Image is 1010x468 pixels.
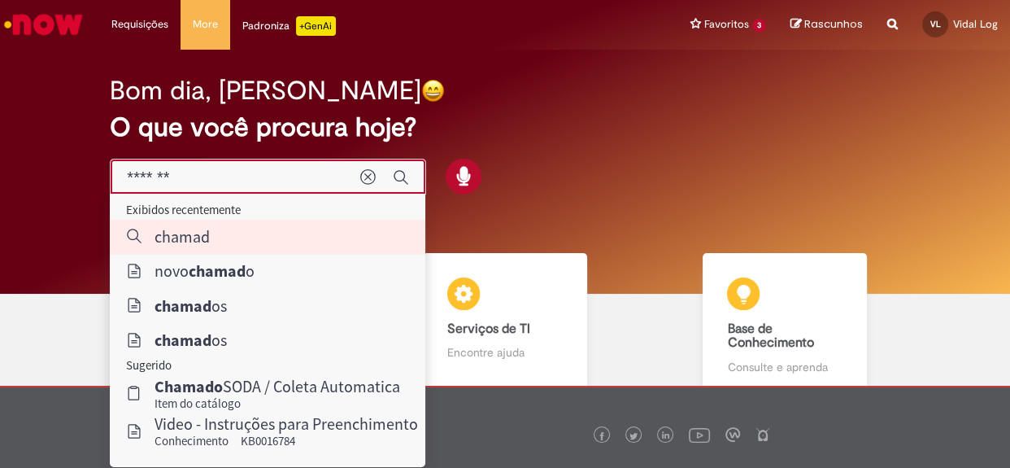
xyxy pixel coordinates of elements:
p: Consulte e aprenda [727,359,842,375]
h2: Bom dia, [PERSON_NAME] [110,77,421,105]
a: Serviços de TI Encontre ajuda [365,253,645,391]
div: Padroniza [242,16,336,36]
span: Vidal Log [953,17,998,31]
span: More [193,16,218,33]
img: logo_footer_facebook.png [598,432,606,440]
img: logo_footer_youtube.png [689,424,710,445]
p: +GenAi [296,16,336,36]
img: ServiceNow [2,8,85,41]
p: Encontre ajuda [447,344,562,361]
b: Base de Conhecimento [727,321,813,352]
span: 3 [752,19,766,33]
span: Rascunhos [804,16,863,32]
span: Requisições [111,16,168,33]
img: logo_footer_twitter.png [629,432,638,440]
img: logo_footer_linkedin.png [662,431,670,441]
a: Rascunhos [790,17,863,33]
img: logo_footer_naosei.png [755,427,770,442]
a: Catálogo de Ofertas Abra uma solicitação [85,253,365,391]
img: happy-face.png [421,79,445,103]
b: Serviços de TI [447,321,530,337]
span: Favoritos [704,16,749,33]
img: logo_footer_workplace.png [725,427,740,442]
h2: O que você procura hoje? [110,113,899,142]
span: VL [930,19,941,29]
a: Base de Conhecimento Consulte e aprenda [645,253,925,391]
